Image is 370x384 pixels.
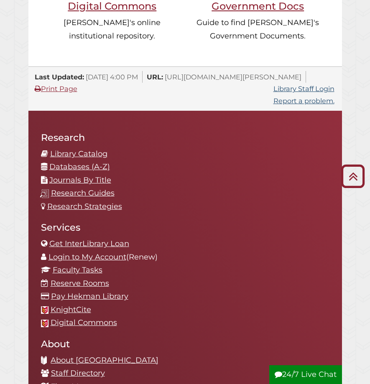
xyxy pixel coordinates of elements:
[51,188,115,198] a: Research Guides
[49,162,110,171] a: Databases (A-Z)
[86,73,138,81] span: [DATE] 4:00 PM
[41,251,329,264] li: (Renew)
[51,292,128,301] a: Pay Hekman Library
[49,175,111,185] a: Journals By Title
[47,202,122,211] a: Research Strategies
[41,306,48,314] img: Calvin favicon logo
[165,73,301,81] span: [URL][DOMAIN_NAME][PERSON_NAME]
[51,369,105,378] a: Staff Directory
[273,97,334,105] a: Report a problem.
[147,73,163,81] span: URL:
[51,356,158,365] a: About [GEOGRAPHIC_DATA]
[51,318,117,327] a: Digital Commons
[40,189,49,198] img: research-guides-icon-white_37x37.png
[35,85,41,92] i: Print Page
[47,16,178,43] p: [PERSON_NAME]'s online institutional repository.
[48,252,126,262] a: Login to My Account
[338,169,368,183] a: Back to Top
[51,305,91,314] a: KnightCite
[51,279,109,288] a: Reserve Rooms
[50,149,107,158] a: Library Catalog
[41,221,329,233] h2: Services
[35,84,77,93] a: Print Page
[41,320,48,327] img: Calvin favicon logo
[273,84,334,93] a: Library Staff Login
[49,239,129,248] a: Get InterLibrary Loan
[53,265,102,275] a: Faculty Tasks
[192,16,323,43] p: Guide to find [PERSON_NAME]'s Government Documents.
[35,73,84,81] span: Last Updated:
[41,132,329,143] h2: Research
[41,338,329,350] h2: About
